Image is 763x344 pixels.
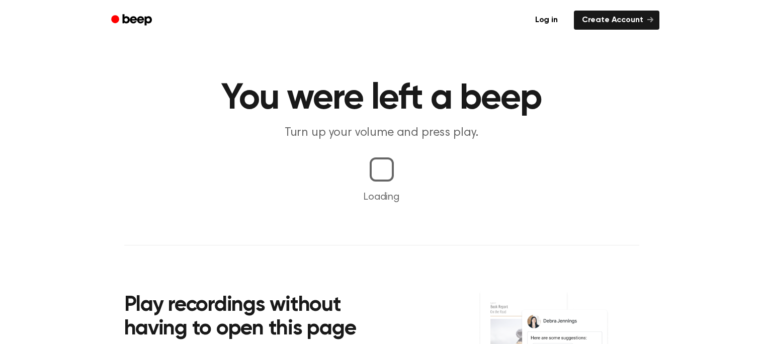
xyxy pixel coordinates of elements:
[124,80,639,117] h1: You were left a beep
[124,294,395,341] h2: Play recordings without having to open this page
[12,190,751,205] p: Loading
[574,11,659,30] a: Create Account
[189,125,575,141] p: Turn up your volume and press play.
[525,9,568,32] a: Log in
[104,11,161,30] a: Beep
